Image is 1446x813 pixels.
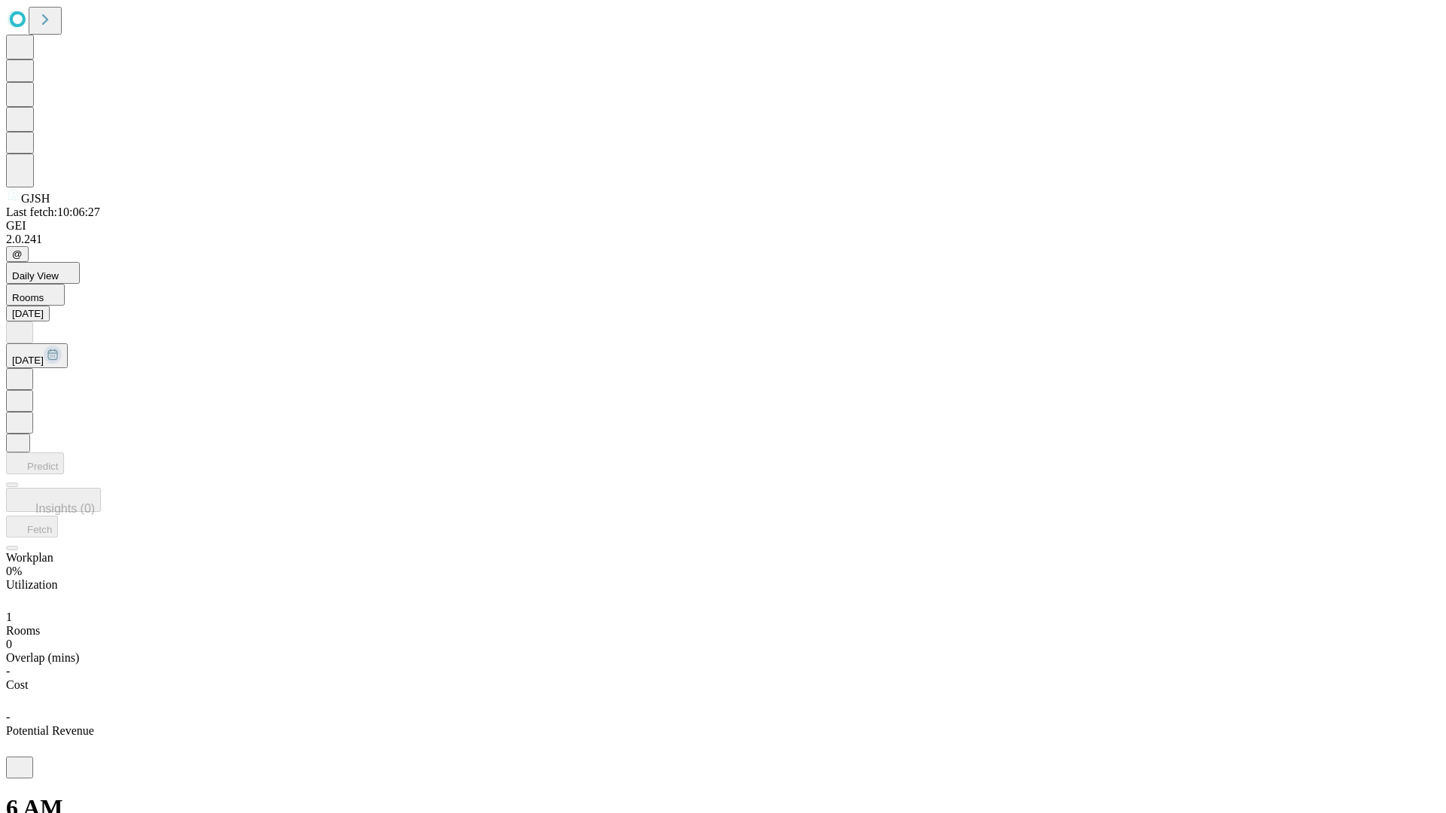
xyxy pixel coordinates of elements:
span: Daily View [12,270,59,282]
span: Workplan [6,551,53,564]
button: [DATE] [6,306,50,321]
span: GJSH [21,192,50,205]
span: Overlap (mins) [6,651,79,664]
div: GEI [6,219,1440,233]
button: Insights (0) [6,488,101,512]
button: Rooms [6,284,65,306]
span: - [6,665,10,677]
button: Daily View [6,262,80,284]
span: [DATE] [12,355,44,366]
span: 0% [6,565,22,577]
span: 0 [6,638,12,650]
span: Rooms [6,624,40,637]
span: Last fetch: 10:06:27 [6,206,100,218]
span: Cost [6,678,28,691]
span: Rooms [12,292,44,303]
button: Predict [6,452,64,474]
span: Insights (0) [35,502,95,515]
div: 2.0.241 [6,233,1440,246]
button: [DATE] [6,343,68,368]
button: @ [6,246,29,262]
span: Utilization [6,578,57,591]
button: Fetch [6,516,58,537]
span: 1 [6,611,12,623]
span: - [6,711,10,723]
span: @ [12,248,23,260]
span: Potential Revenue [6,724,94,737]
